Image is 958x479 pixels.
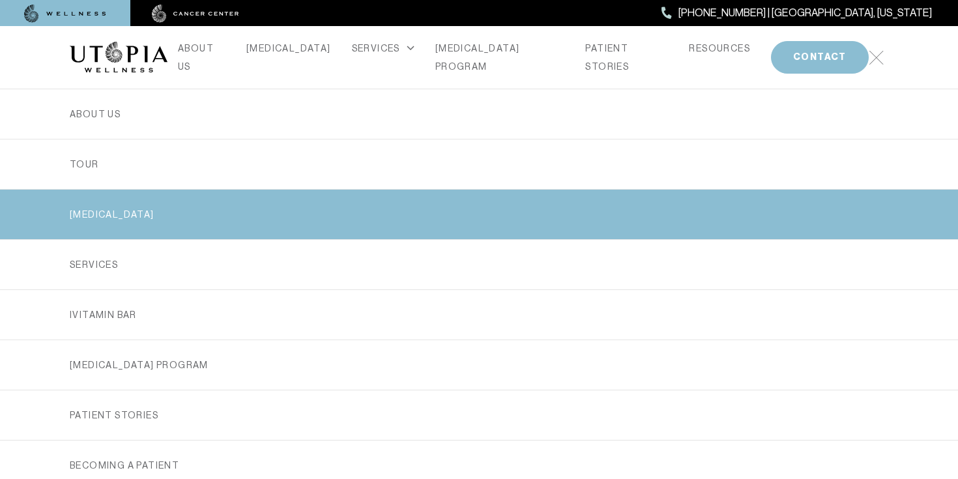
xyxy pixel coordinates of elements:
[178,39,225,76] a: ABOUT US
[70,139,888,189] a: TOUR
[70,240,888,289] a: SERVICES
[70,340,888,390] a: [MEDICAL_DATA] PROGRAM
[661,5,932,22] a: [PHONE_NUMBER] | [GEOGRAPHIC_DATA], [US_STATE]
[435,39,565,76] a: [MEDICAL_DATA] PROGRAM
[70,190,888,239] a: [MEDICAL_DATA]
[678,5,932,22] span: [PHONE_NUMBER] | [GEOGRAPHIC_DATA], [US_STATE]
[246,39,331,57] a: [MEDICAL_DATA]
[152,5,239,23] img: cancer center
[771,41,869,74] button: CONTACT
[352,39,414,57] div: SERVICES
[70,42,167,73] img: logo
[70,290,888,340] a: iVitamin Bar
[689,39,750,57] a: RESOURCES
[70,89,888,139] a: ABOUT US
[869,50,884,65] img: icon-hamburger
[70,390,888,440] a: PATIENT STORIES
[24,5,106,23] img: wellness
[585,39,668,76] a: PATIENT STORIES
